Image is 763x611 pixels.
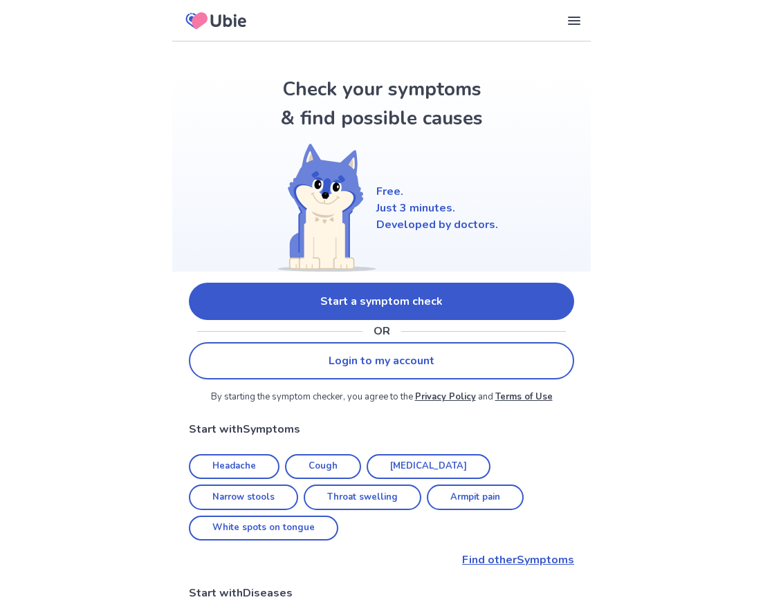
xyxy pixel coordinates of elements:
h1: Check your symptoms & find possible causes [278,75,486,133]
a: Start a symptom check [189,283,574,320]
a: Headache [189,454,279,480]
a: Narrow stools [189,485,298,510]
a: Terms of Use [495,391,553,403]
a: White spots on tongue [189,516,338,541]
a: Find otherSymptoms [189,552,574,568]
img: Shiba (Welcome) [266,144,376,272]
p: Free. [376,183,498,200]
p: Find other Symptoms [189,552,574,568]
p: Start with Symptoms [189,421,574,438]
a: Throat swelling [304,485,421,510]
a: Privacy Policy [415,391,476,403]
p: Start with Diseases [189,585,574,601]
p: Developed by doctors. [376,216,498,233]
p: OR [374,323,390,339]
a: Armpit pain [427,485,524,510]
a: Login to my account [189,342,574,379]
a: Cough [285,454,361,480]
a: [MEDICAL_DATA] [367,454,490,480]
p: By starting the symptom checker, you agree to the and [189,391,574,404]
p: Just 3 minutes. [376,200,498,216]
